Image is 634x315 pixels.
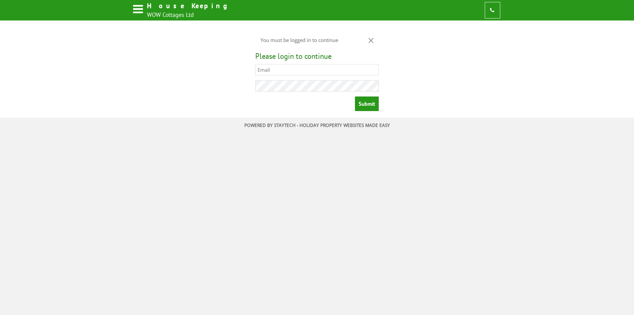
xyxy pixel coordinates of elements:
[147,11,230,19] h2: WOW Cottages Ltd
[255,31,378,49] div: You must be logged in to continue
[255,51,378,61] h2: Please login to continue
[355,97,379,111] input: Submit
[147,1,230,10] h1: House Keeping
[244,122,390,128] a: Powered by StayTech - Holiday property websites made easy
[255,64,378,75] input: Email
[132,1,230,19] a: House Keeping WOW Cottages Ltd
